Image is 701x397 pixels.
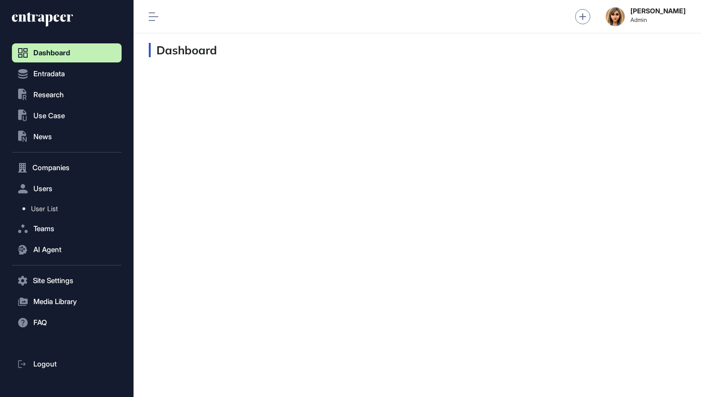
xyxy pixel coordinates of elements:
span: AI Agent [33,246,62,254]
span: Admin [630,17,686,23]
span: News [33,133,52,141]
button: Research [12,85,122,104]
button: Use Case [12,106,122,125]
h3: Dashboard [149,43,217,57]
span: Companies [32,164,70,172]
a: User List [17,200,122,217]
span: Research [33,91,64,99]
button: News [12,127,122,146]
button: Users [12,179,122,198]
span: Site Settings [33,277,73,285]
img: admin-avatar [606,7,625,26]
button: Site Settings [12,271,122,290]
span: Logout [33,360,57,368]
span: Use Case [33,112,65,120]
button: Companies [12,158,122,177]
button: Teams [12,219,122,238]
button: Media Library [12,292,122,311]
span: FAQ [33,319,47,326]
a: Logout [12,355,122,374]
button: FAQ [12,313,122,332]
strong: [PERSON_NAME] [630,7,686,15]
span: Entradata [33,70,65,78]
span: Teams [33,225,54,233]
button: Entradata [12,64,122,83]
button: AI Agent [12,240,122,259]
a: Dashboard [12,43,122,62]
span: Dashboard [33,49,70,57]
span: Users [33,185,52,193]
span: Media Library [33,298,77,305]
span: User List [31,205,58,213]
